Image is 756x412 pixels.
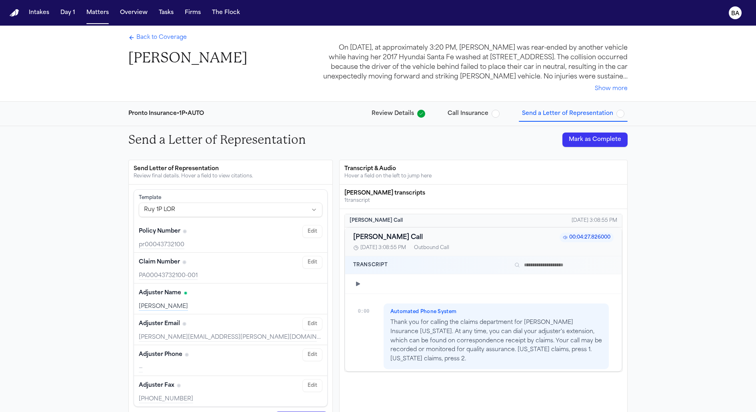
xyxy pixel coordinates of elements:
[139,395,322,403] div: [PHONE_NUMBER]
[139,258,180,266] span: Claim Number
[134,173,328,179] div: Review final details. Hover a field to view citations.
[302,225,322,238] button: Edit Policy Number
[184,292,187,294] span: Has citation
[572,217,617,224] div: [DATE] 3:08:55 PM
[344,189,622,197] div: [PERSON_NAME] transcripts
[139,334,322,342] div: [PERSON_NAME][EMAIL_ADDRESS][PERSON_NAME][DOMAIN_NAME]
[139,382,174,390] span: Adjuster Fax
[57,6,78,20] button: Day 1
[209,6,243,20] button: The Flock
[128,110,204,118] div: Pronto Insurance • 1P • AUTO
[320,43,628,82] div: On [DATE], at approximately 3:20 PM, [PERSON_NAME] was rear-ended by another vehicle while having...
[302,348,322,361] button: Edit Adjuster Phone
[731,11,740,16] text: BA
[350,217,403,224] div: [PERSON_NAME] Call
[353,233,423,242] h3: [PERSON_NAME] Call
[128,133,306,147] h2: Send a Letter of Representation
[368,107,428,121] button: Review Details
[139,272,322,280] div: PA00043732100-001
[117,6,151,20] button: Overview
[448,110,488,118] span: Call Insurance
[595,85,628,93] button: Show more
[183,261,186,263] span: No citation
[134,314,327,345] div: Adjuster Email (required)
[414,245,449,251] div: Outbound Call
[344,165,622,173] div: Transcript & Audio
[10,9,19,17] a: Home
[156,6,177,20] button: Tasks
[134,253,327,283] div: Claim Number (required)
[139,203,322,217] button: Select LoR template
[184,230,186,233] span: No citation
[183,323,186,325] span: No citation
[560,233,614,242] span: 00:04:27.826000
[182,6,204,20] button: Firms
[134,222,327,253] div: Policy Number (required)
[139,351,182,359] span: Adjuster Phone
[302,318,322,330] button: Edit Adjuster Email
[139,227,180,235] span: Policy Number
[302,379,322,392] button: Edit Adjuster Fax
[372,110,414,118] span: Review Details
[26,6,52,20] button: Intakes
[128,49,247,67] h1: [PERSON_NAME]
[128,34,187,42] a: Back to Coverage
[139,365,143,371] span: —
[186,354,188,356] span: No citation
[134,345,327,376] div: Adjuster Phone (required)
[139,195,322,201] div: Template
[302,256,322,269] button: Edit Claim Number
[562,133,628,147] button: Mark as Complete
[134,283,327,314] div: Adjuster Name (required)
[390,309,457,315] span: Automated Phone System
[139,320,180,328] span: Adjuster Email
[139,303,322,311] div: [PERSON_NAME]
[134,376,327,406] div: Adjuster Fax (required)
[134,165,328,173] div: Send Letter of Representation
[390,318,602,364] p: Thank you for calling the claims department for [PERSON_NAME] Insurance [US_STATE]. At any time, ...
[83,6,112,20] button: Matters
[444,107,503,121] button: Call Insurance
[139,289,181,297] span: Adjuster Name
[358,303,377,315] div: 0:00
[178,384,180,387] span: No citation
[344,197,622,204] div: 1 transcript
[139,241,322,249] div: pr00043732100
[136,34,187,42] span: Back to Coverage
[522,110,613,118] span: Send a Letter of Representation
[519,107,628,121] button: Send a Letter of Representation
[10,9,19,17] img: Finch Logo
[358,303,609,369] div: 0:00Automated Phone SystemThank you for calling the claims department for [PERSON_NAME] Insurance...
[353,262,388,268] h4: Transcript
[344,173,622,179] div: Hover a field on the left to jump here
[360,245,406,251] span: [DATE] 3:08:55 PM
